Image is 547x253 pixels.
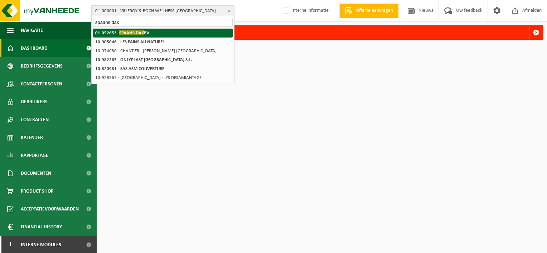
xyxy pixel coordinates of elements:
[281,5,329,16] label: Interne informatie
[95,40,165,44] strong: 10-905046 - LES PAINS AU NATUREL
[21,147,48,164] span: Rapportage
[339,4,398,18] a: Offerte aanvragen
[113,26,529,39] div: Deze party bestaat niet
[21,39,48,57] span: Dashboard
[91,5,234,16] button: 01-000001 - VILLEROY & BOCH WELLNESS [GEOGRAPHIC_DATA]
[95,6,225,16] span: 01-000001 - VILLEROY & BOCH WELLNESS [GEOGRAPHIC_DATA]
[21,75,62,93] span: Contactpersonen
[21,111,49,129] span: Contracten
[21,57,63,75] span: Bedrijfsgegevens
[21,21,43,39] span: Navigatie
[21,93,48,111] span: Gebruikers
[21,164,51,182] span: Documenten
[354,7,395,14] span: Offerte aanvragen
[95,58,192,62] strong: 10-982265 - ONLYPLAST [GEOGRAPHIC_DATA] S.L.
[21,218,62,236] span: Financial History
[21,182,53,200] span: Product Shop
[119,30,144,35] span: SPAANS DAK
[93,73,233,82] li: 10-928567 - [GEOGRAPHIC_DATA] - LYS DESAMIANTAGE
[95,30,149,35] strong: 01-052653 - BV
[95,66,164,71] strong: 10-820981 - SAS ASM COUVERTURE
[93,46,233,55] li: 10-974030 - CHANTIER - [PERSON_NAME] [GEOGRAPHIC_DATA]
[21,200,79,218] span: Acceptatievoorwaarden
[21,129,43,147] span: Kalender
[93,18,233,27] input: Zoeken naar gekoppelde vestigingen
